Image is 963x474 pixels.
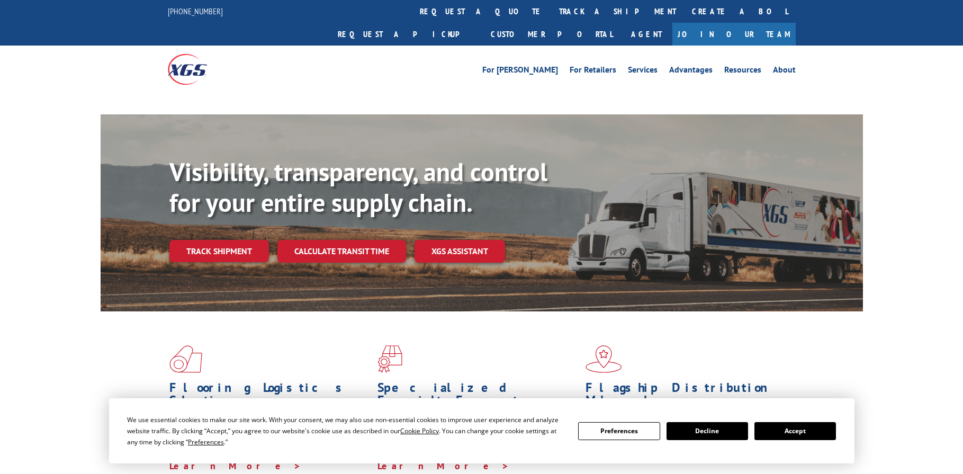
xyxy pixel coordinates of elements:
[188,437,224,446] span: Preferences
[377,381,578,412] h1: Specialized Freight Experts
[330,23,483,46] a: Request a pickup
[168,6,223,16] a: [PHONE_NUMBER]
[377,460,509,472] a: Learn More >
[377,345,402,373] img: xgs-icon-focused-on-flooring-red
[169,381,370,412] h1: Flooring Logistics Solutions
[127,414,565,448] div: We use essential cookies to make our site work. With your consent, we may also use non-essential ...
[586,345,622,373] img: xgs-icon-flagship-distribution-model-red
[672,23,796,46] a: Join Our Team
[169,155,547,219] b: Visibility, transparency, and control for your entire supply chain.
[570,66,616,77] a: For Retailers
[400,426,439,435] span: Cookie Policy
[578,422,660,440] button: Preferences
[169,345,202,373] img: xgs-icon-total-supply-chain-intelligence-red
[773,66,796,77] a: About
[667,422,748,440] button: Decline
[669,66,713,77] a: Advantages
[754,422,836,440] button: Accept
[586,381,786,412] h1: Flagship Distribution Model
[169,240,269,262] a: Track shipment
[482,66,558,77] a: For [PERSON_NAME]
[109,398,854,463] div: Cookie Consent Prompt
[415,240,505,263] a: XGS ASSISTANT
[620,23,672,46] a: Agent
[483,23,620,46] a: Customer Portal
[628,66,658,77] a: Services
[277,240,406,263] a: Calculate transit time
[169,460,301,472] a: Learn More >
[724,66,761,77] a: Resources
